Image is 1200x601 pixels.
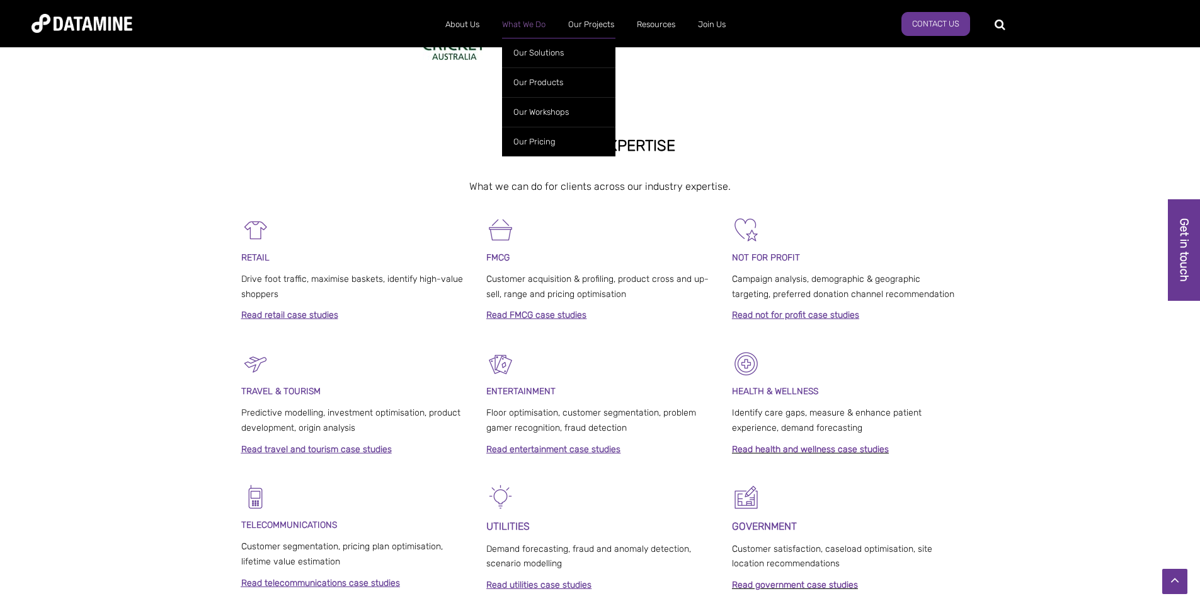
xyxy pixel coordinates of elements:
[486,252,510,263] span: FMCG
[732,580,858,590] a: Read government case studies
[486,544,691,569] span: Demand forecasting, fraud and anomaly detection, scenario modelling
[486,216,515,244] img: FMCG
[241,483,270,511] img: Telecomms
[241,216,270,244] img: Retail-1
[241,252,270,263] span: RETAIL
[486,483,515,511] img: Energy
[434,8,491,41] a: About Us
[241,520,337,530] span: TELECOMMUNICATIONS
[732,386,818,397] strong: HEALTH & WELLNESS
[732,520,797,532] strong: GOVERNMENT
[241,310,338,320] a: Read retail case studies
[1168,199,1200,301] a: Get in touch
[469,180,731,192] span: What we can do for clients across our industry expertise.
[486,580,591,590] a: Read utilities case studies
[557,8,626,41] a: Our Projects
[241,349,270,378] img: Travel & Tourism
[486,310,586,320] a: Read FMCG case studies
[241,578,400,588] a: Read telecommunications case studies
[732,274,954,300] span: Campaign analysis, demographic & geographic targeting, preferred donation channel recommendation
[732,444,889,455] a: Read health and wellness case studies
[687,8,737,41] a: Join Us
[502,127,615,156] a: Our Pricing
[241,407,460,433] span: Predictive modelling, investment optimisation, product development, origin analysis
[486,444,620,455] a: Read entertainment case studies
[732,544,932,569] span: Customer satisfaction, caseload optimisation, site location recommendations
[241,386,321,397] span: TRAVEL & TOURISM
[502,38,615,67] a: Our Solutions
[901,12,970,36] a: Contact Us
[732,310,859,320] a: Read not for profit case studies
[732,407,922,433] span: Identify care gaps, measure & enhance patient experience, demand forecasting
[241,274,463,300] span: Drive foot traffic, maximise baskets, identify high-value shoppers
[502,97,615,127] a: Our Workshops
[502,67,615,97] a: Our Products
[626,8,687,41] a: Resources
[491,8,557,41] a: What We Do
[31,14,132,33] img: Datamine
[241,541,443,567] span: Customer segmentation, pricing plan optimisation, lifetime value estimation
[486,520,530,532] span: UTILITIES
[732,252,800,263] span: NOT FOR PROFIT
[486,407,696,433] span: Floor optimisation, customer segmentation, problem gamer recognition, fraud detection
[241,444,392,455] a: Read travel and tourism case studies
[486,274,709,300] span: Customer acquisition & profiling, product cross and up-sell, range and pricing optimisation
[732,483,760,511] img: Government
[486,349,515,378] img: Entertainment
[732,216,760,244] img: Not For Profit
[732,349,760,378] img: Healthcare
[486,386,556,397] span: ENTERTAINMENT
